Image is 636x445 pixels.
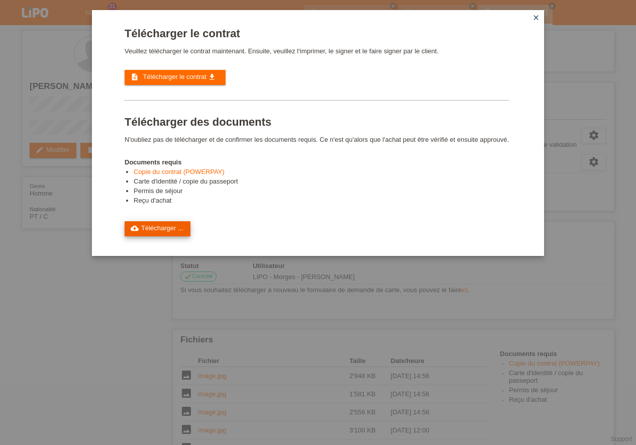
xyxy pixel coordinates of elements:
[125,136,509,143] p: N'oubliez pas de télécharger et de confirmer les documents requis. Ce n'est qu'alors que l'achat ...
[125,70,226,85] a: description Télécharger le contrat get_app
[532,14,540,22] i: close
[125,27,509,40] h1: Télécharger le contrat
[131,73,139,81] i: description
[134,168,225,175] a: Copie du contrat (POWERPAY)
[134,177,509,187] li: Carte d'identité / copie du passeport
[134,197,509,206] li: Reçu d'achat
[125,221,190,236] a: cloud_uploadTélécharger ...
[143,73,206,80] span: Télécharger le contrat
[125,47,509,55] p: Veuillez télécharger le contrat maintenant. Ensuite, veuillez l‘imprimer, le signer et le faire s...
[125,158,509,166] h4: Documents requis
[125,116,509,128] h1: Télécharger des documents
[208,73,216,81] i: get_app
[131,224,139,232] i: cloud_upload
[134,187,509,197] li: Permis de séjour
[529,13,543,24] a: close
